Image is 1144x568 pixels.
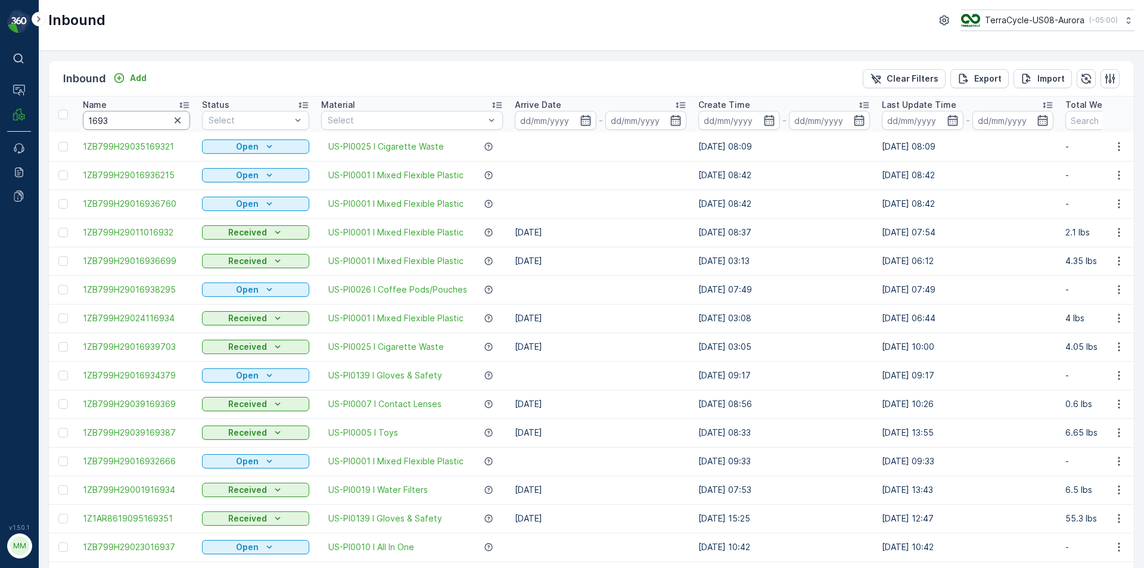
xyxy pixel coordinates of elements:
span: [DATE] [63,215,91,225]
div: Toggle Row Selected [58,371,68,380]
p: 1Z1AR8619095421729a [515,10,627,24]
span: 1ZB799H29039169387 [83,427,190,439]
span: US-PI0019 I Water Filters [328,484,428,496]
td: [DATE] 06:12 [876,247,1059,275]
a: US-PI0001 I Mixed Flexible Plastic [328,255,464,267]
td: [DATE] 15:25 [692,504,876,533]
input: dd/mm/yyyy [789,111,871,130]
td: [DATE] 10:42 [876,533,1059,561]
div: Toggle Row Selected [58,142,68,151]
div: Toggle Row Selected [58,514,68,523]
button: Received [202,340,309,354]
td: [DATE] 13:55 [876,418,1059,447]
span: 0 lbs [66,274,86,284]
span: Material Type : [10,254,73,265]
div: Toggle Row Selected [58,485,68,495]
td: [DATE] 09:33 [692,447,876,476]
p: Export [974,73,1002,85]
a: 1Z1AR8619095169351 [83,513,190,524]
div: Toggle Row Selected [58,199,68,209]
a: 1ZB799H29016934379 [83,370,190,381]
input: dd/mm/yyyy [515,111,596,130]
button: Received [202,225,309,240]
img: image_ci7OI47.png [961,14,980,27]
td: [DATE] 08:09 [876,132,1059,161]
span: Name : [10,195,39,206]
td: [DATE] [509,304,692,333]
span: Net Amount : [10,274,66,284]
p: Add [130,72,147,84]
a: US-PI0026 I Coffee Pods/Pouches [328,284,467,296]
p: Received [228,427,267,439]
td: [DATE] 08:42 [692,161,876,190]
p: - [782,113,786,128]
p: Name [83,99,107,111]
p: Inbound [48,11,105,30]
button: Received [202,254,309,268]
td: [DATE] [509,504,692,533]
input: dd/mm/yyyy [605,111,687,130]
button: Open [202,283,309,297]
a: 1ZB799H29016932666 [83,455,190,467]
p: Received [228,341,267,353]
p: Last Update Time [882,99,956,111]
p: Select [209,114,291,126]
p: Open [236,455,259,467]
a: 1ZB799H29016936215 [83,169,190,181]
span: Arrive Date : [10,215,63,225]
td: [DATE] 09:17 [876,361,1059,390]
a: US-PI0139 I Gloves & Safety [328,370,442,381]
td: [DATE] [509,476,692,504]
td: [DATE] 08:33 [692,418,876,447]
input: dd/mm/yyyy [972,111,1054,130]
button: Open [202,197,309,211]
span: v 1.50.1 [7,524,31,531]
div: Toggle Row Selected [58,399,68,409]
button: MM [7,533,31,558]
a: 1ZB799H29016936760 [83,198,190,210]
a: 1ZB799H29024116934 [83,312,190,324]
p: Received [228,226,267,238]
p: ( -05:00 ) [1089,15,1118,25]
p: Status [202,99,229,111]
span: 1Z1AR8619095421729a [39,195,134,206]
button: Received [202,311,309,325]
a: US-PI0001 I Mixed Flexible Plastic [328,169,464,181]
td: [DATE] 08:42 [692,190,876,218]
a: US-PI0025 I Cigarette Waste [328,341,444,353]
a: 1ZB799H29023016937 [83,541,190,553]
a: US-PI0001 I Mixed Flexible Plastic [328,312,464,324]
td: [DATE] [509,247,692,275]
span: US-PI0005 I Toys [328,427,398,439]
p: Received [228,255,267,267]
span: US-PI0001 I Mixed Flexible Plastic [328,226,464,238]
button: TerraCycle-US08-Aurora(-05:00) [961,10,1134,31]
td: [DATE] 10:26 [876,390,1059,418]
a: 1ZB799H29039169369 [83,398,190,410]
p: Select [328,114,484,126]
td: [DATE] 13:43 [876,476,1059,504]
p: Total Weight [1065,99,1118,111]
td: [DATE] [509,418,692,447]
div: Toggle Row Selected [58,228,68,237]
span: 1ZB799H29016939703 [83,341,190,353]
td: [DATE] 10:00 [876,333,1059,361]
button: Received [202,511,309,526]
button: Received [202,426,309,440]
td: [DATE] 07:54 [876,218,1059,247]
p: Inbound [63,70,106,87]
a: 1ZB799H29016936699 [83,255,190,267]
a: US-PI0007 I Contact Lenses [328,398,442,410]
a: 1ZB799H29011016932 [83,226,190,238]
p: Open [236,541,259,553]
a: US-PI0001 I Mixed Flexible Plastic [328,455,464,467]
button: Add [108,71,151,85]
input: dd/mm/yyyy [698,111,780,130]
span: US-PI0139 I Gloves & Safety [328,513,442,524]
p: - [599,113,603,128]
